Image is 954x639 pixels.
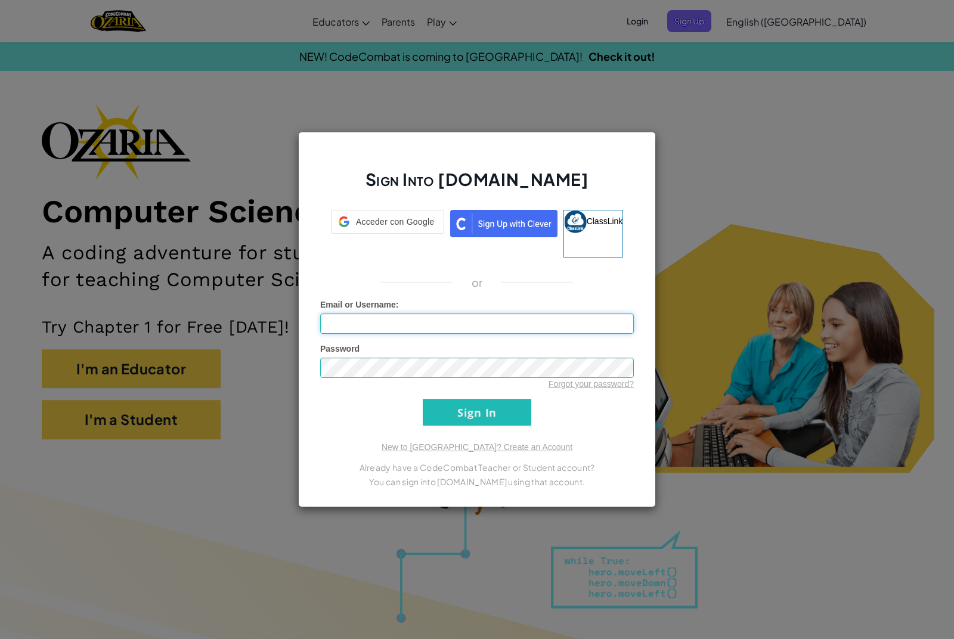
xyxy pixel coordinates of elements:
p: Already have a CodeCombat Teacher or Student account? [320,460,634,474]
iframe: Diálogo de Acceder con Google [709,12,942,193]
p: You can sign into [DOMAIN_NAME] using that account. [320,474,634,489]
h2: Sign Into [DOMAIN_NAME] [320,168,634,203]
iframe: Botón de Acceder con Google [325,232,450,259]
div: Acceder con Google. Se abre en una pestaña nueva [331,232,444,259]
label: : [320,299,399,311]
a: Forgot your password? [549,379,634,389]
span: Password [320,344,360,353]
span: Email or Username [320,300,396,309]
img: classlink-logo-small.png [564,210,587,233]
span: Acceder con Google [354,216,436,228]
div: Acceder con Google [331,210,444,234]
p: or [472,275,483,290]
img: clever_sso_button@2x.png [450,210,557,237]
a: Acceder con GoogleAcceder con Google. Se abre en una pestaña nueva [331,210,444,258]
a: New to [GEOGRAPHIC_DATA]? Create an Account [382,442,572,452]
input: Sign In [423,399,531,426]
span: ClassLink [587,216,623,226]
